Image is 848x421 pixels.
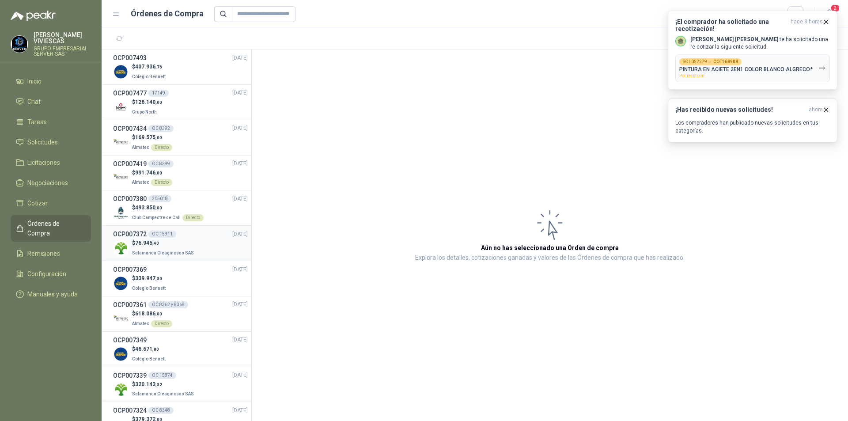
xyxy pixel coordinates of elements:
[830,4,840,12] span: 2
[135,311,162,317] span: 618.086
[113,194,248,222] a: OCP007380205018[DATE] Company Logo$493.850,00Club Campestre de CaliDirecto
[152,347,159,352] span: ,80
[11,114,91,130] a: Tareas
[132,74,166,79] span: Colegio Bennett
[27,249,60,258] span: Remisiones
[27,117,47,127] span: Tareas
[132,274,167,283] p: $
[182,214,204,221] div: Directo
[113,124,147,133] h3: OCP007434
[135,134,162,140] span: 169.575
[113,300,147,310] h3: OCP007361
[113,159,147,169] h3: OCP007419
[27,198,48,208] span: Cotizar
[113,335,248,363] a: OCP007349[DATE] Company Logo$46.671,80Colegio Bennett
[27,289,78,299] span: Manuales y ayuda
[415,253,685,263] p: Explora los detalles, cotizaciones ganadas y valores de las Órdenes de compra que has realizado.
[232,124,248,133] span: [DATE]
[809,106,823,114] span: ahora
[132,215,181,220] span: Club Campestre de Cali
[11,215,91,242] a: Órdenes de Compra
[113,335,147,345] h3: OCP007349
[27,97,41,106] span: Chat
[113,346,129,362] img: Company Logo
[132,145,149,150] span: Almatec
[148,90,169,97] div: 17149
[113,276,129,291] img: Company Logo
[135,205,162,211] span: 493.850
[148,372,176,379] div: OC 15874
[113,240,129,256] img: Company Logo
[668,11,837,90] button: ¡El comprador ha solicitado una recotización!hace 3 horas [PERSON_NAME] [PERSON_NAME] te ha solic...
[113,53,248,81] a: OCP007493[DATE] Company Logo$407.936,76Colegio Bennett
[132,204,204,212] p: $
[155,64,162,69] span: ,76
[155,276,162,281] span: ,30
[679,66,813,72] p: PINTURA EN ACIETE 2EN1 COLOR BLANCO ALGRECO*
[675,54,830,82] button: SOL052279→COT168908PINTURA EN ACIETE 2EN1 COLOR BLANCO ALGRECO*Por recotizar
[113,88,147,98] h3: OCP007477
[113,64,129,80] img: Company Logo
[232,89,248,97] span: [DATE]
[34,32,91,44] p: [PERSON_NAME] VIVIESCAS
[232,195,248,203] span: [DATE]
[151,144,172,151] div: Directo
[132,63,167,71] p: $
[113,382,129,397] img: Company Logo
[232,336,248,344] span: [DATE]
[11,286,91,303] a: Manuales y ayuda
[27,158,60,167] span: Licitaciones
[113,229,248,257] a: OCP007372OC 15911[DATE] Company Logo$76.945,40Salamanca Oleaginosas SAS
[132,380,196,389] p: $
[232,159,248,168] span: [DATE]
[132,391,194,396] span: Salamanca Oleaginosas SAS
[155,171,162,175] span: ,00
[135,170,162,176] span: 991.746
[113,88,248,116] a: OCP00747717149[DATE] Company Logo$126.140,00Grupo North
[11,245,91,262] a: Remisiones
[690,36,778,42] b: [PERSON_NAME] [PERSON_NAME]
[27,137,58,147] span: Solicitudes
[113,371,248,398] a: OCP007339OC 15874[DATE] Company Logo$320.143,32Salamanca Oleaginosas SAS
[791,18,823,32] span: hace 3 horas
[821,6,837,22] button: 2
[151,179,172,186] div: Directo
[148,195,171,202] div: 205018
[113,53,147,63] h3: OCP007493
[113,159,248,187] a: OCP007419OC 8389[DATE] Company Logo$991.746,00AlmatecDirecto
[132,169,172,177] p: $
[135,99,162,105] span: 126.140
[713,60,738,64] b: COT168908
[11,93,91,110] a: Chat
[113,135,129,150] img: Company Logo
[132,239,196,247] p: $
[690,36,830,51] p: te ha solicitado una re-cotizar la siguiente solicitud.
[113,205,129,220] img: Company Logo
[232,54,248,62] span: [DATE]
[27,178,68,188] span: Negociaciones
[131,8,204,20] h1: Órdenes de Compra
[148,160,174,167] div: OC 8389
[11,174,91,191] a: Negociaciones
[232,265,248,274] span: [DATE]
[148,407,174,414] div: OC 8348
[11,265,91,282] a: Configuración
[113,265,147,274] h3: OCP007369
[155,205,162,210] span: ,00
[27,76,42,86] span: Inicio
[11,134,91,151] a: Solicitudes
[675,106,805,114] h3: ¡Has recibido nuevas solicitudes!
[148,231,176,238] div: OC 15911
[113,99,129,115] img: Company Logo
[113,194,147,204] h3: OCP007380
[113,170,129,185] img: Company Logo
[668,99,837,142] button: ¡Has recibido nuevas solicitudes!ahora Los compradores han publicado nuevas solicitudes en tus ca...
[679,58,742,65] div: SOL052279 →
[155,311,162,316] span: ,00
[11,73,91,90] a: Inicio
[232,406,248,415] span: [DATE]
[27,219,83,238] span: Órdenes de Compra
[132,180,149,185] span: Almatec
[152,241,159,246] span: ,40
[151,320,172,327] div: Directo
